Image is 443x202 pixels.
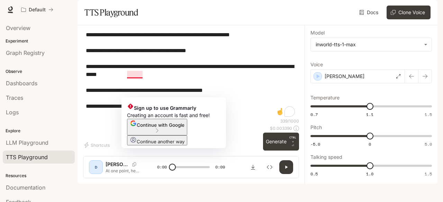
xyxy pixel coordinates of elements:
button: Download audio [246,160,260,174]
button: Shortcuts [83,140,112,151]
button: Clone Voice [387,6,431,19]
span: 0:00 [157,164,167,171]
span: 0.7 [310,112,318,117]
span: 0:09 [215,164,225,171]
div: inworld-tts-1-max [316,41,421,48]
span: 0.5 [310,171,318,177]
span: 0 [369,141,371,147]
p: ⏎ [289,135,296,148]
p: Temperature [310,95,340,100]
div: inworld-tts-1-max [311,38,432,51]
p: Model [310,30,325,35]
button: Copy Voice ID [129,162,139,166]
a: Docs [358,6,381,19]
p: CTRL + [289,135,296,144]
textarea: To enrich screen reader interactions, please activate Accessibility in Grammarly extension settings [86,31,296,118]
p: [PERSON_NAME] [325,73,364,80]
p: Talking speed [310,155,342,160]
span: 1.5 [425,112,432,117]
button: Inspect [263,160,277,174]
span: 1.5 [425,171,432,177]
p: Voice [310,62,323,67]
span: 5.0 [425,141,432,147]
p: [PERSON_NAME] [106,161,129,168]
span: 1.0 [366,171,373,177]
p: At one point, he walked to the front of the bus and fired shots, as police fired back. They had s... [106,168,141,174]
span: -5.0 [310,141,320,147]
button: All workspaces [18,3,56,17]
p: Pitch [310,125,322,130]
p: Default [29,7,46,13]
h1: TTS Playground [84,6,138,19]
span: 1.1 [366,112,373,117]
div: D [90,162,101,173]
button: GenerateCTRL +⏎ [263,133,299,151]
